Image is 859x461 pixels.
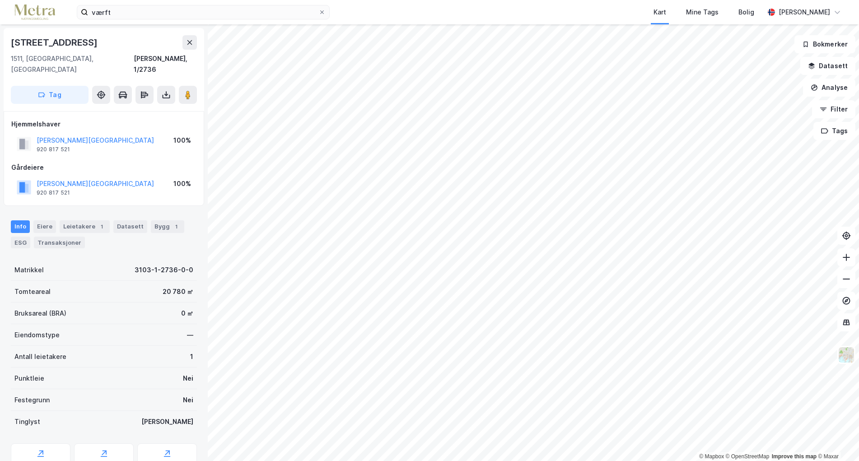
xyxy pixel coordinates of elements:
[97,222,106,231] div: 1
[726,453,770,460] a: OpenStreetMap
[60,220,110,233] div: Leietakere
[779,7,830,18] div: [PERSON_NAME]
[800,57,855,75] button: Datasett
[654,7,666,18] div: Kart
[37,189,70,196] div: 920 817 521
[14,5,55,20] img: metra-logo.256734c3b2bbffee19d4.png
[134,53,197,75] div: [PERSON_NAME], 1/2736
[772,453,817,460] a: Improve this map
[803,79,855,97] button: Analyse
[151,220,184,233] div: Bygg
[11,162,196,173] div: Gårdeiere
[187,330,193,340] div: —
[14,308,66,319] div: Bruksareal (BRA)
[181,308,193,319] div: 0 ㎡
[33,220,56,233] div: Eiere
[14,416,40,427] div: Tinglyst
[814,418,859,461] iframe: Chat Widget
[11,86,89,104] button: Tag
[11,119,196,130] div: Hjemmelshaver
[190,351,193,362] div: 1
[14,286,51,297] div: Tomteareal
[14,330,60,340] div: Eiendomstype
[135,265,193,275] div: 3103-1-2736-0-0
[686,7,719,18] div: Mine Tags
[14,373,44,384] div: Punktleie
[794,35,855,53] button: Bokmerker
[173,178,191,189] div: 100%
[34,237,85,248] div: Transaksjoner
[11,220,30,233] div: Info
[113,220,147,233] div: Datasett
[163,286,193,297] div: 20 780 ㎡
[838,346,855,363] img: Z
[11,237,30,248] div: ESG
[11,35,99,50] div: [STREET_ADDRESS]
[141,416,193,427] div: [PERSON_NAME]
[699,453,724,460] a: Mapbox
[88,5,318,19] input: Søk på adresse, matrikkel, gårdeiere, leietakere eller personer
[813,122,855,140] button: Tags
[14,351,66,362] div: Antall leietakere
[738,7,754,18] div: Bolig
[183,373,193,384] div: Nei
[11,53,134,75] div: 1511, [GEOGRAPHIC_DATA], [GEOGRAPHIC_DATA]
[14,395,50,405] div: Festegrunn
[14,265,44,275] div: Matrikkel
[37,146,70,153] div: 920 817 521
[173,135,191,146] div: 100%
[172,222,181,231] div: 1
[814,418,859,461] div: Kontrollprogram for chat
[812,100,855,118] button: Filter
[183,395,193,405] div: Nei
